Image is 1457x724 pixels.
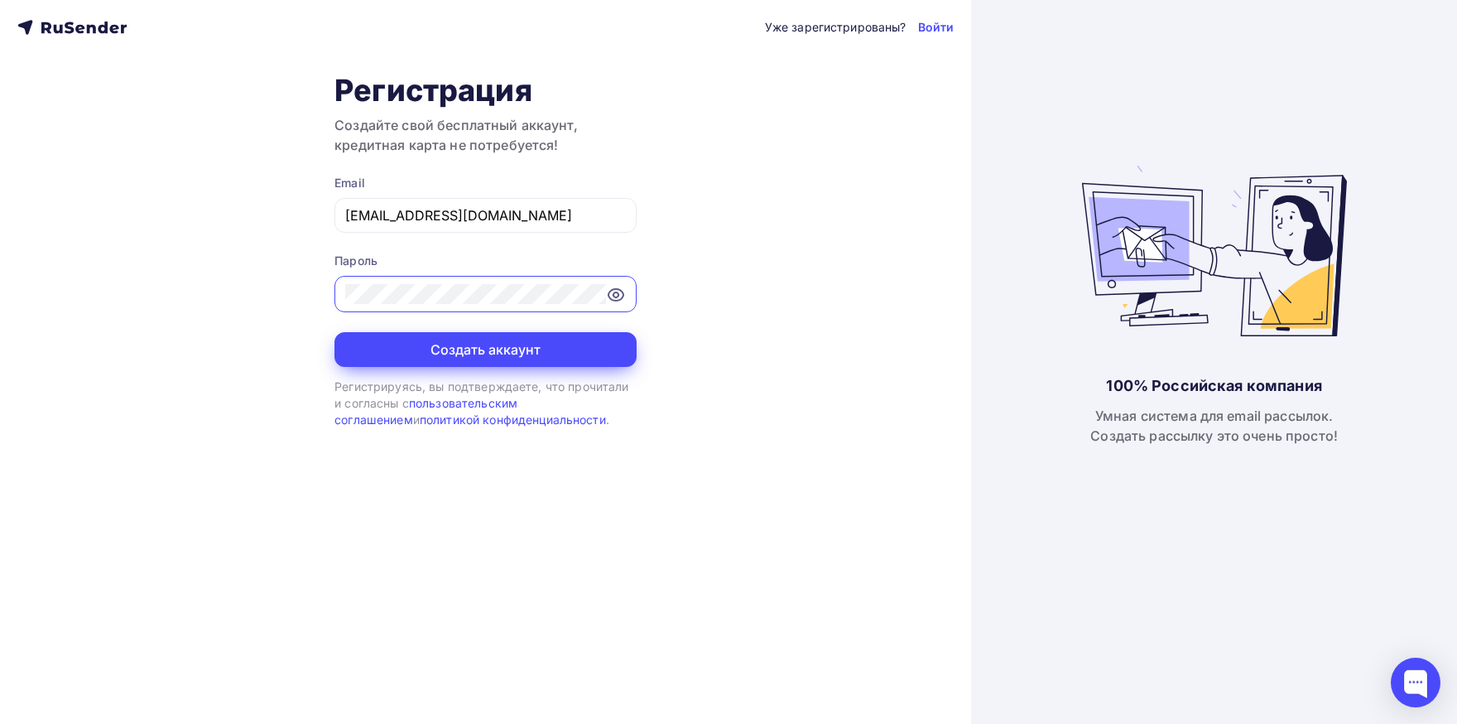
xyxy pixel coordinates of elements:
[334,396,517,427] a: пользовательским соглашением
[918,19,955,36] a: Войти
[334,379,637,429] div: Регистрируясь, вы подтверждаете, что прочитали и согласны с и .
[334,72,637,109] h1: Регистрация
[765,19,906,36] div: Уже зарегистрированы?
[345,205,626,225] input: Укажите свой email
[334,253,637,269] div: Пароль
[1106,376,1321,396] div: 100% Российская компания
[334,115,637,155] h3: Создайте свой бесплатный аккаунт, кредитная карта не потребуется!
[334,332,637,367] button: Создать аккаунт
[1090,406,1338,446] div: Умная система для email рассылок. Создать рассылку это очень просто!
[420,413,606,427] a: политикой конфиденциальности
[334,175,637,191] div: Email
